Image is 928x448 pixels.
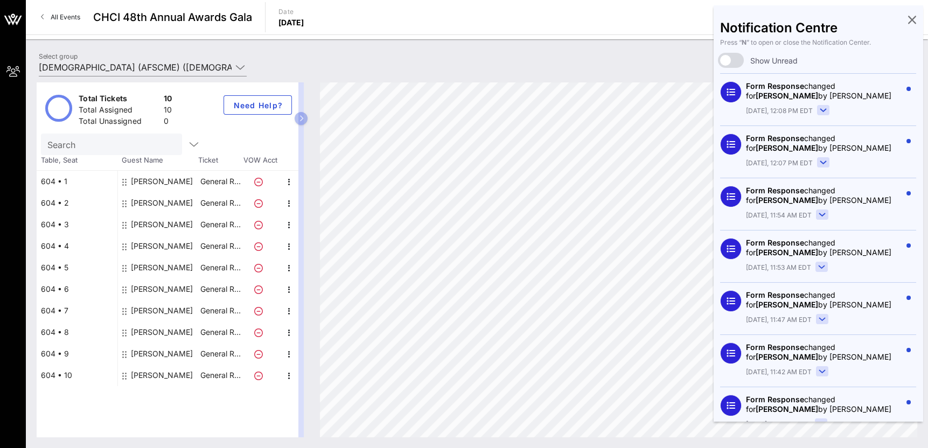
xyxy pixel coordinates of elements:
[198,155,241,166] span: Ticket
[742,38,746,46] b: N
[131,192,193,214] div: Julia Santos
[750,55,798,66] span: Show Unread
[164,116,172,129] div: 0
[34,9,87,26] a: All Events
[278,6,304,17] p: Date
[746,263,811,272] span: [DATE], 11:53 AM EDT
[746,158,813,168] span: [DATE], 12:07 PM EDT
[51,13,80,21] span: All Events
[746,106,813,116] span: [DATE], 12:08 PM EDT
[199,365,242,386] p: General R…
[746,367,812,377] span: [DATE], 11:42 AM EDT
[720,38,916,47] div: Press “ ” to open or close the Notification Center.
[756,300,818,309] span: [PERSON_NAME]
[746,395,804,404] span: Form Response
[199,343,242,365] p: General R…
[37,278,117,300] div: 604 • 6
[117,155,198,166] span: Guest Name
[199,300,242,321] p: General R…
[37,155,117,166] span: Table, Seat
[199,235,242,257] p: General R…
[746,186,804,195] span: Form Response
[37,257,117,278] div: 604 • 5
[37,321,117,343] div: 604 • 8
[37,365,117,386] div: 604 • 10
[79,104,159,118] div: Total Assigned
[37,171,117,192] div: 604 • 1
[746,290,804,299] span: Form Response
[746,342,804,352] span: Form Response
[746,238,804,247] span: Form Response
[746,211,812,220] span: [DATE], 11:54 AM EDT
[756,404,818,414] span: [PERSON_NAME]
[746,315,812,325] span: [DATE], 11:47 AM EDT
[746,290,901,310] div: changed for by [PERSON_NAME]
[746,419,811,429] span: [DATE], 11:41 AM EDT
[199,192,242,214] p: General R…
[37,192,117,214] div: 604 • 2
[746,395,901,414] div: changed for by [PERSON_NAME]
[278,17,304,28] p: [DATE]
[164,104,172,118] div: 10
[79,116,159,129] div: Total Unassigned
[746,238,901,257] div: changed for by [PERSON_NAME]
[233,101,283,110] span: Need Help?
[756,195,818,205] span: [PERSON_NAME]
[746,134,901,153] div: changed for by [PERSON_NAME]
[39,52,78,60] label: Select group
[199,257,242,278] p: General R…
[756,143,818,152] span: [PERSON_NAME]
[37,300,117,321] div: 604 • 7
[131,343,193,365] div: Andrea Rodriguez
[241,155,279,166] span: VOW Acct
[746,81,804,90] span: Form Response
[131,321,193,343] div: Adam Breihan
[756,248,818,257] span: [PERSON_NAME]
[93,9,252,25] span: CHCI 48th Annual Awards Gala
[131,235,193,257] div: Freddy Rodriguez
[131,300,193,321] div: Evelyn Haro
[131,257,193,278] div: Alana Johnson
[164,93,172,107] div: 10
[199,278,242,300] p: General R…
[131,171,193,192] div: Laura MacDonald
[199,171,242,192] p: General R…
[746,81,901,101] div: changed for by [PERSON_NAME]
[746,134,804,143] span: Form Response
[756,352,818,361] span: [PERSON_NAME]
[131,365,193,386] div: Luis Diaz
[79,93,159,107] div: Total Tickets
[720,23,916,33] div: Notification Centre
[746,186,901,205] div: changed for by [PERSON_NAME]
[746,342,901,362] div: changed for by [PERSON_NAME]
[131,278,193,300] div: Emiliano Martinez
[199,214,242,235] p: General R…
[224,95,292,115] button: Need Help?
[37,343,117,365] div: 604 • 9
[199,321,242,343] p: General R…
[756,91,818,100] span: [PERSON_NAME]
[131,214,193,235] div: Desiree Hoffman
[37,214,117,235] div: 604 • 3
[37,235,117,257] div: 604 • 4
